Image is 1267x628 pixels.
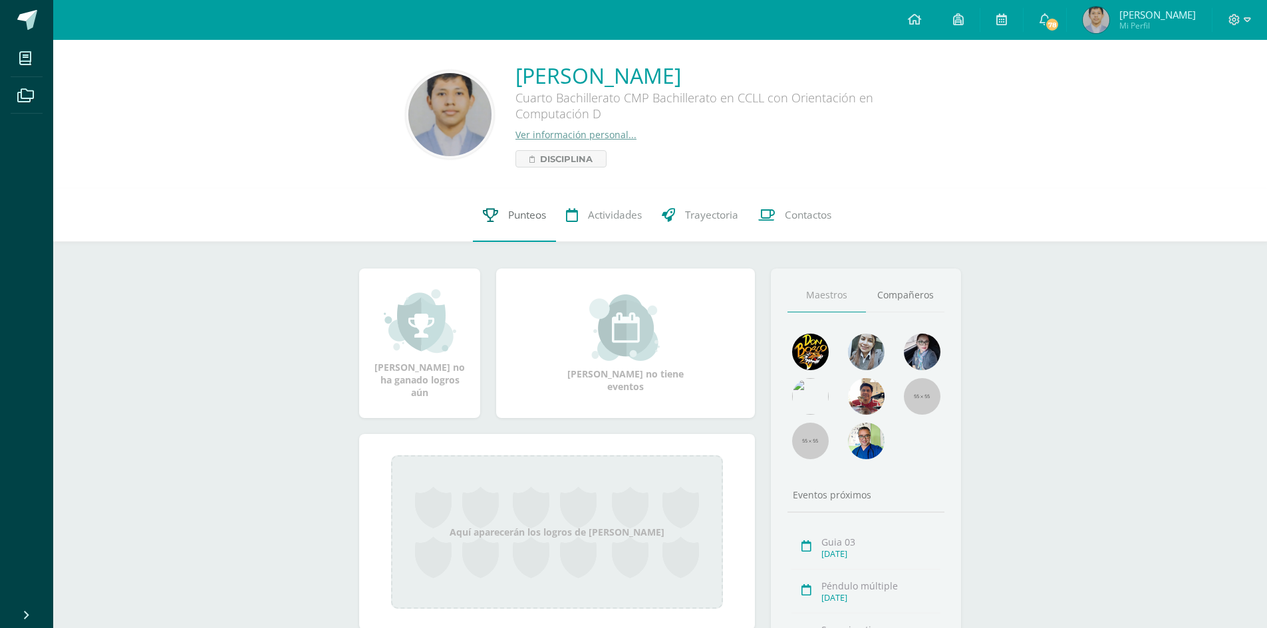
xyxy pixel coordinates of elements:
a: Maestros [787,278,866,312]
div: [PERSON_NAME] no ha ganado logros aún [372,288,467,399]
img: achievement_small.png [384,288,456,354]
img: b8baad08a0802a54ee139394226d2cf3.png [904,334,940,370]
img: event_small.png [589,294,662,361]
img: 10741f48bcca31577cbcd80b61dad2f3.png [848,423,885,459]
span: Contactos [785,208,831,222]
img: 45bd7986b8947ad7e5894cbc9b781108.png [848,334,885,370]
div: [DATE] [821,548,940,560]
div: Aquí aparecerán los logros de [PERSON_NAME] [391,455,723,609]
span: Trayectoria [685,208,738,222]
span: [PERSON_NAME] [1119,8,1196,21]
a: Trayectoria [652,189,748,242]
img: 55x55 [904,378,940,415]
a: Ver información personal... [515,128,636,141]
img: 55x55 [792,423,829,459]
img: 11152eb22ca3048aebc25a5ecf6973a7.png [848,378,885,415]
img: 05d56bac8d59f990a5a81ed194c638dd.png [408,73,492,156]
span: Disciplina [540,151,593,167]
div: Cuarto Bachillerato CMP Bachillerato en CCLL con Orientación en Computación D [515,90,915,128]
div: [DATE] [821,592,940,603]
div: [PERSON_NAME] no tiene eventos [559,294,692,393]
img: c25c8a4a46aeab7e345bf0f34826bacf.png [792,378,829,415]
div: Eventos próximos [787,488,944,501]
a: Punteos [473,189,556,242]
a: Disciplina [515,150,607,167]
span: 78 [1045,17,1059,32]
div: Guia 03 [821,536,940,548]
span: Actividades [588,208,642,222]
a: Compañeros [866,278,944,312]
a: Actividades [556,189,652,242]
div: Péndulo múltiple [821,579,940,592]
span: Mi Perfil [1119,20,1196,31]
a: Contactos [748,189,841,242]
span: Punteos [508,208,546,222]
img: 29fc2a48271e3f3676cb2cb292ff2552.png [792,334,829,370]
a: [PERSON_NAME] [515,61,915,90]
img: 44dd3bf742def46fe40c35bca71ae66c.png [1083,7,1109,33]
